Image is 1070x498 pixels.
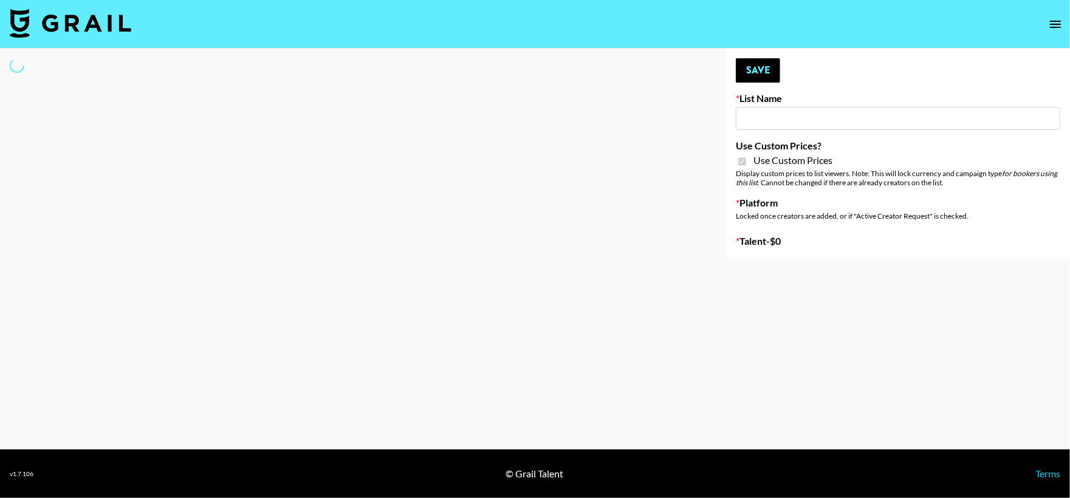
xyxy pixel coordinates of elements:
label: Platform [736,197,1060,209]
div: Display custom prices to list viewers. Note: This will lock currency and campaign type . Cannot b... [736,169,1060,187]
div: v 1.7.106 [10,470,33,478]
button: Save [736,58,780,83]
img: Grail Talent [10,9,131,38]
span: Use Custom Prices [753,154,832,166]
label: List Name [736,92,1060,104]
a: Terms [1035,468,1060,479]
div: © Grail Talent [506,468,563,480]
label: Talent - $ 0 [736,235,1060,247]
em: for bookers using this list [736,169,1057,187]
label: Use Custom Prices? [736,140,1060,152]
div: Locked once creators are added, or if "Active Creator Request" is checked. [736,211,1060,220]
button: open drawer [1043,12,1068,36]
